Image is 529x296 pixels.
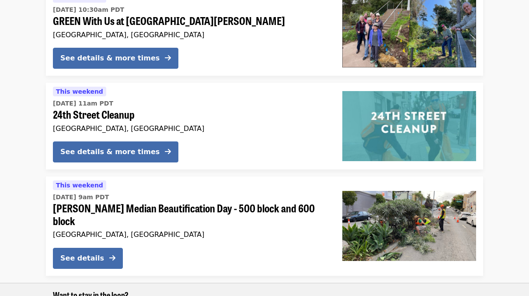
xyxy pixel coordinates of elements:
[53,99,113,108] time: [DATE] 11am PDT
[53,248,123,269] button: See details
[53,31,328,39] div: [GEOGRAPHIC_DATA], [GEOGRAPHIC_DATA]
[53,48,178,69] button: See details & more times
[60,253,104,264] div: See details
[46,83,483,169] a: See details for "24th Street Cleanup"
[46,176,483,276] a: See details for "Guerrero Median Beautification Day - 500 block and 600 block"
[53,108,328,121] span: 24th Street Cleanup
[342,191,476,261] img: Guerrero Median Beautification Day - 500 block and 600 block organized by SF Public Works
[165,148,171,156] i: arrow-right icon
[165,54,171,62] i: arrow-right icon
[53,14,328,27] span: GREEN With Us at [GEOGRAPHIC_DATA][PERSON_NAME]
[53,124,328,133] div: [GEOGRAPHIC_DATA], [GEOGRAPHIC_DATA]
[109,254,115,262] i: arrow-right icon
[60,53,160,63] div: See details & more times
[53,193,109,202] time: [DATE] 9am PDT
[342,91,476,161] img: 24th Street Cleanup organized by SF Public Works
[53,141,178,162] button: See details & more times
[56,182,103,189] span: This weekend
[53,202,328,227] span: [PERSON_NAME] Median Beautification Day - 500 block and 600 block
[56,88,103,95] span: This weekend
[60,147,160,157] div: See details & more times
[53,230,328,239] div: [GEOGRAPHIC_DATA], [GEOGRAPHIC_DATA]
[53,5,124,14] time: [DATE] 10:30am PDT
